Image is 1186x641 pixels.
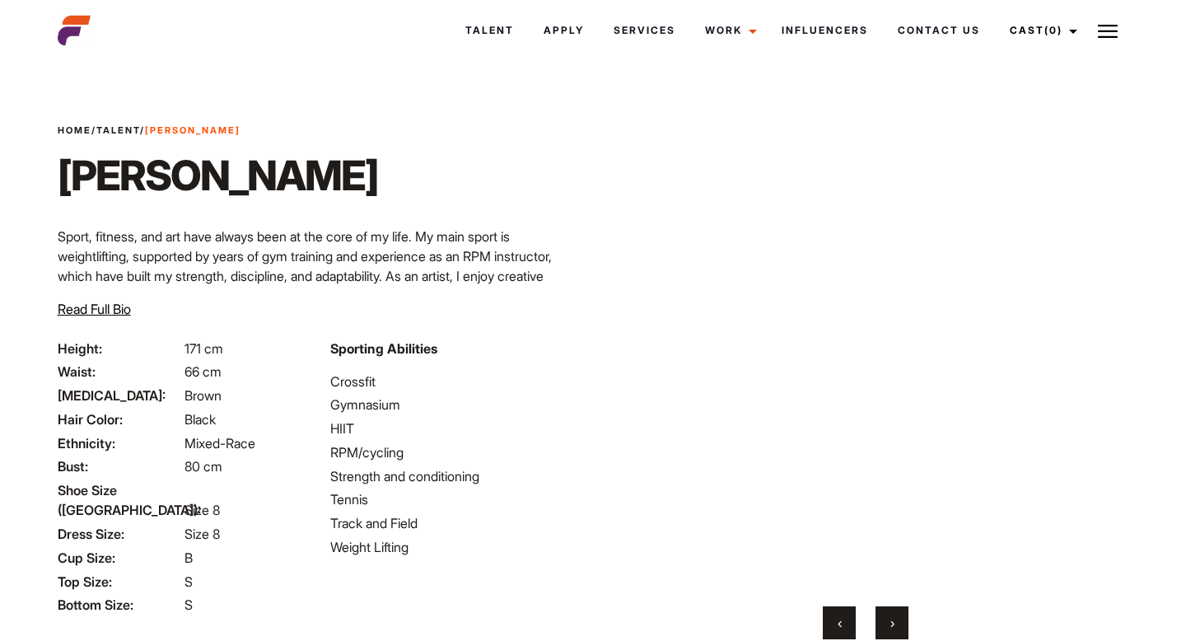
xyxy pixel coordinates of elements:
span: 80 cm [184,458,222,475]
span: B [184,550,193,566]
a: Talent [451,8,529,53]
span: Top Size: [58,572,181,592]
span: 66 cm [184,363,222,380]
li: Gymnasium [330,395,583,414]
span: 171 cm [184,340,223,357]
a: Home [58,124,91,136]
span: Read Full Bio [58,301,131,317]
a: Talent [96,124,140,136]
video: Your browser does not support the video tag. [631,105,1097,587]
span: (0) [1044,24,1062,36]
p: Sport, fitness, and art have always been at the core of my life. My main sport is weightlifting, ... [58,227,583,306]
img: Burger icon [1098,21,1118,41]
a: Apply [529,8,599,53]
strong: Sporting Abilities [330,340,437,357]
span: [MEDICAL_DATA]: [58,386,181,405]
span: Hair Color: [58,409,181,429]
span: Waist: [58,362,181,381]
a: Influencers [767,8,883,53]
span: Brown [184,387,222,404]
span: Bottom Size: [58,595,181,615]
li: Strength and conditioning [330,466,583,486]
li: HIIT [330,419,583,438]
img: cropped-aefm-brand-fav-22-square.png [58,14,91,47]
span: Black [184,411,216,428]
span: Size 8 [184,526,220,542]
span: Height: [58,339,181,358]
span: Cup Size: [58,548,181,568]
span: Previous [838,615,842,631]
li: Track and Field [330,513,583,533]
strong: [PERSON_NAME] [145,124,240,136]
a: Contact Us [883,8,995,53]
button: Read Full Bio [58,299,131,319]
a: Cast(0) [995,8,1087,53]
span: Shoe Size ([GEOGRAPHIC_DATA]): [58,480,181,520]
span: S [184,573,193,590]
span: S [184,597,193,613]
a: Services [599,8,690,53]
li: Crossfit [330,372,583,391]
span: Size 8 [184,502,220,518]
span: Bust: [58,456,181,476]
li: Weight Lifting [330,537,583,557]
h1: [PERSON_NAME] [58,151,378,200]
a: Work [690,8,767,53]
span: / / [58,124,240,138]
span: Next [890,615,894,631]
li: Tennis [330,489,583,509]
span: Mixed-Race [184,435,255,452]
span: Ethnicity: [58,433,181,453]
span: Dress Size: [58,524,181,544]
li: RPM/cycling [330,442,583,462]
